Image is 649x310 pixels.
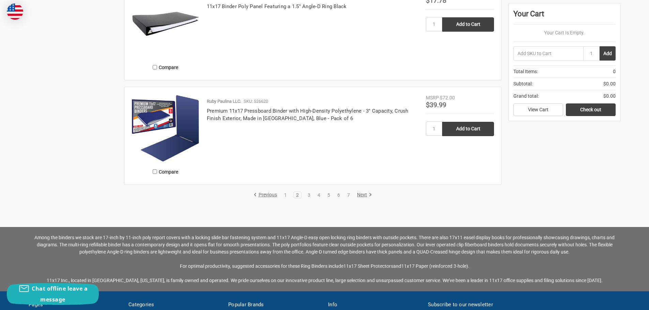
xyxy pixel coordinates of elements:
a: 11x17 Binder Poly Panel Featuring a 1.5" Angle-D Ring Black [207,3,347,10]
input: Add to Cart [442,17,494,32]
a: 4 [315,193,323,197]
a: Next [355,192,372,198]
p: 11x17 Sheet Protectors 11x17 Paper (reinforced 3-hole) [29,234,620,284]
a: Premium 11x17 Pressboard Binder with High-Density Polyethylene - 3" Capacity, Crush Finish Exteri... [207,108,408,122]
span: Subtotal: [513,80,532,87]
span: $0.00 [603,80,616,87]
a: 1 [282,193,289,197]
a: 7 [345,193,352,197]
a: 5 [325,193,333,197]
span: 0 [613,68,616,75]
span: Chat offline leave a message [32,285,88,303]
h5: Categories [128,301,221,309]
input: Add to Cart [442,122,494,136]
input: Compare [153,169,157,174]
h5: Info [328,301,421,309]
a: View Cart [513,103,563,116]
span: For optimal productivity, suggested accessories for these Ring Binders include [180,263,343,269]
span: Total Items: [513,68,538,75]
label: Compare [132,166,200,177]
p: SKU: 526620 [244,98,268,105]
span: 11x17 Inc., located in [GEOGRAPHIC_DATA], [US_STATE], is family owned and operated. We pride ours... [47,278,603,283]
div: Your Cart [513,8,616,25]
span: and [393,263,401,269]
img: duty and tax information for United States [7,3,23,20]
p: Ruby Paulina LLC. [207,98,241,105]
a: 6 [335,193,342,197]
a: 3 [305,193,313,197]
iframe: Google Customer Reviews [593,292,649,310]
a: 2 [294,193,301,197]
input: Add SKU to Cart [513,46,583,61]
label: Compare [132,62,200,73]
button: Chat offline leave a message [7,283,99,305]
a: Previous [253,192,279,198]
input: Compare [153,65,157,69]
span: Among the binders we stock are 17-inch by 11-inch poly report covers with a locking slide bar fas... [34,235,615,255]
h5: Subscribe to our newsletter [428,301,620,309]
img: 11x17 Report Cover Pressboard Binder Poly Panels Includes Fold-over Metal Fasteners Blue Package ... [132,94,200,162]
span: $39.99 [426,101,446,109]
span: . [468,263,469,269]
a: Check out [566,103,616,116]
div: MSRP [426,94,439,101]
p: Your Cart Is Empty. [513,29,616,36]
button: Add [600,46,616,61]
span: $72.00 [440,95,455,100]
span: Grand total: [513,93,539,100]
h5: Popular Brands [228,301,321,309]
span: $0.00 [603,93,616,100]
